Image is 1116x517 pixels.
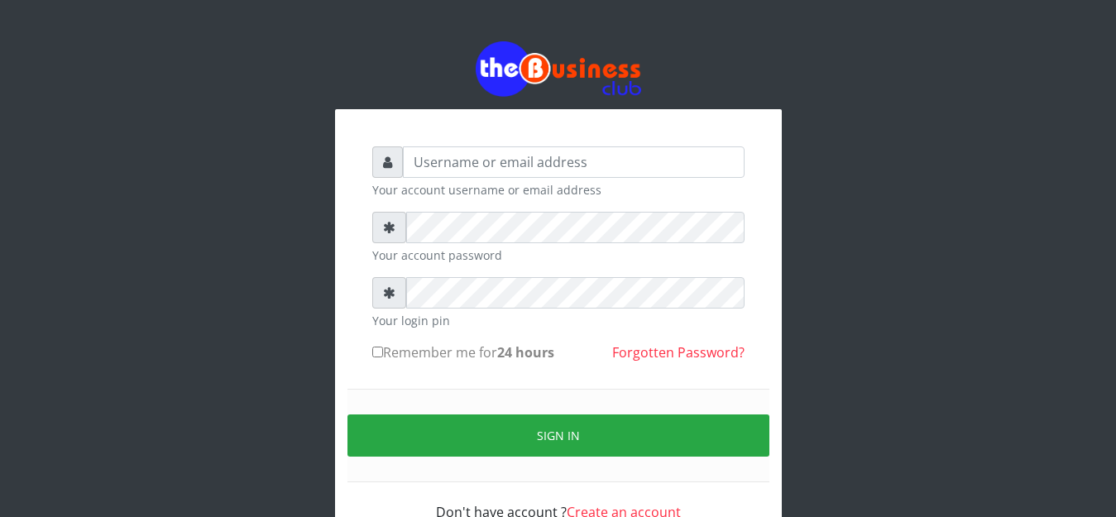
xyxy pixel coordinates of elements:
[403,146,745,178] input: Username or email address
[497,343,554,361] b: 24 hours
[372,181,745,199] small: Your account username or email address
[347,414,769,457] button: Sign in
[612,343,745,361] a: Forgotten Password?
[372,312,745,329] small: Your login pin
[372,342,554,362] label: Remember me for
[372,247,745,264] small: Your account password
[372,347,383,357] input: Remember me for24 hours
